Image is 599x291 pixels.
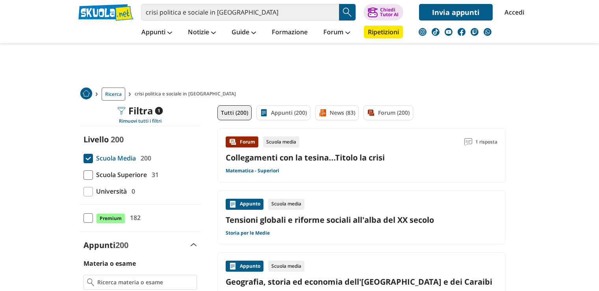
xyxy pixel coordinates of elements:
span: Premium [96,213,125,224]
span: Scuola Media [93,153,136,163]
a: Guide [230,26,258,40]
span: 200 [137,153,151,163]
a: Home [80,88,92,101]
div: Forum [226,136,258,147]
div: Scuola media [263,136,299,147]
img: Appunti contenuto [229,262,237,270]
span: Scuola Superiore [93,170,147,180]
button: ChiediTutor AI [363,4,403,21]
div: Chiedi Tutor AI [380,7,399,17]
img: facebook [458,28,465,36]
a: Forum [321,26,352,40]
a: Collegamenti con la tesina...Titolo la crisi [226,152,385,163]
a: Tensioni globali e riforme sociali all'alba del XX secolo [226,215,497,225]
div: Appunto [226,261,263,272]
a: Accedi [504,4,521,21]
img: Forum filtro contenuto [367,109,375,117]
div: Appunto [226,199,263,210]
a: Ricerca [102,88,125,101]
span: Università [93,186,127,196]
label: Materia o esame [83,259,136,268]
img: Appunti filtro contenuto [260,109,268,117]
span: 0 [128,186,135,196]
span: 200 [115,240,128,250]
a: Geografia, storia ed economia dell'[GEOGRAPHIC_DATA] e dei Caraibi [226,276,497,287]
img: tiktok [432,28,440,36]
img: News filtro contenuto [319,109,326,117]
img: Appunti contenuto [229,200,237,208]
a: Formazione [270,26,310,40]
a: Tutti (200) [217,105,252,120]
span: 1 risposta [475,136,497,147]
a: Ripetizioni [364,26,403,38]
img: Apri e chiudi sezione [191,243,197,246]
div: Rimuovi tutti i filtri [80,118,200,124]
a: News (83) [315,105,359,120]
a: Matematica - Superiori [226,168,279,174]
a: Storia per le Medie [226,230,270,236]
span: crisi politica e sociale in [GEOGRAPHIC_DATA] [135,88,239,101]
a: Notizie [186,26,218,40]
div: Scuola media [268,199,304,210]
img: Filtra filtri mobile [117,107,125,115]
img: Commenti lettura [464,138,472,146]
button: Search Button [339,4,356,21]
img: Ricerca materia o esame [87,278,95,286]
img: WhatsApp [484,28,491,36]
div: Scuola media [268,261,304,272]
span: 200 [111,134,124,145]
a: Appunti (200) [256,105,310,120]
a: Forum (200) [363,105,413,120]
img: twitch [471,28,478,36]
span: 1 [155,107,163,115]
input: Ricerca materia o esame [97,278,193,286]
img: Home [80,88,92,99]
img: Forum contenuto [229,138,237,146]
div: Filtra [117,105,163,116]
img: Cerca appunti, riassunti o versioni [341,6,353,18]
img: youtube [445,28,452,36]
label: Livello [83,134,109,145]
a: Appunti [139,26,174,40]
span: 31 [148,170,159,180]
label: Appunti [83,240,128,250]
img: instagram [419,28,427,36]
a: Invia appunti [419,4,493,21]
span: 182 [127,213,141,223]
input: Cerca appunti, riassunti o versioni [141,4,339,21]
